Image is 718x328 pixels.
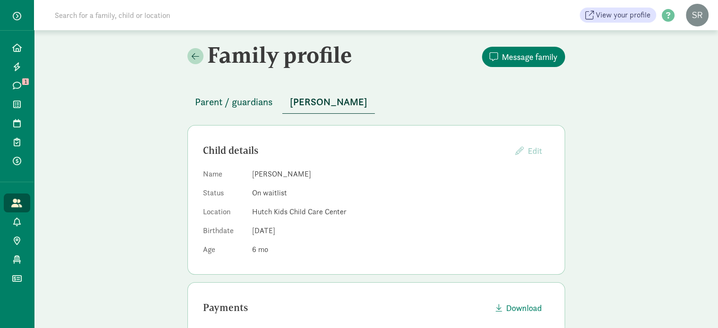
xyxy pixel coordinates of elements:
[187,91,280,113] button: Parent / guardians
[508,141,549,161] button: Edit
[282,91,375,114] button: [PERSON_NAME]
[187,42,374,68] h2: Family profile
[203,206,245,221] dt: Location
[528,145,542,156] span: Edit
[49,6,314,25] input: Search for a family, child or location
[22,78,29,85] span: 1
[282,97,375,108] a: [PERSON_NAME]
[203,168,245,184] dt: Name
[252,226,275,235] span: [DATE]
[596,9,650,21] span: View your profile
[203,244,245,259] dt: Age
[252,244,268,254] span: 6
[252,187,549,199] dd: On waitlist
[195,94,273,109] span: Parent / guardians
[671,283,718,328] iframe: Chat Widget
[506,302,542,314] span: Download
[203,300,488,315] div: Payments
[4,76,30,95] a: 1
[252,168,549,180] dd: [PERSON_NAME]
[203,187,245,202] dt: Status
[290,94,367,109] span: [PERSON_NAME]
[488,298,549,318] button: Download
[502,50,558,63] span: Message family
[203,225,245,240] dt: Birthdate
[187,97,280,108] a: Parent / guardians
[203,143,508,158] div: Child details
[482,47,565,67] button: Message family
[252,206,549,218] dd: Hutch Kids Child Care Center
[580,8,656,23] a: View your profile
